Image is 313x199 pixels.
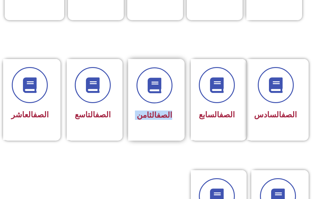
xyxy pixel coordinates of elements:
[157,111,172,120] a: الصف
[199,110,235,119] span: السابع
[11,110,49,119] span: العاشر
[75,110,111,119] span: التاسع
[219,110,235,119] a: الصف
[137,111,172,120] span: الثامن
[33,110,49,119] a: الصف
[281,110,297,119] a: الصف
[95,110,111,119] a: الصف
[254,110,297,119] span: السادس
